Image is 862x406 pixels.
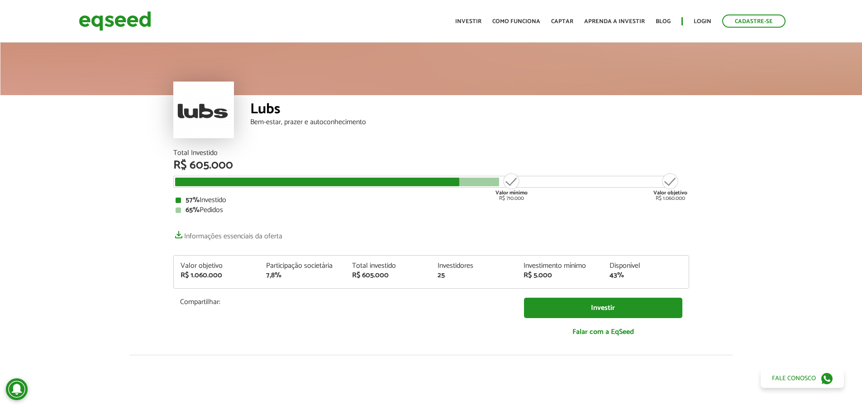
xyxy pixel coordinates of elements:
div: 25 [438,272,510,279]
strong: 65% [186,204,200,216]
strong: Valor mínimo [495,188,528,197]
div: R$ 1.060.000 [653,172,687,201]
a: Investir [524,298,682,318]
div: Valor objetivo [181,262,253,270]
div: Total investido [352,262,424,270]
div: Investidores [438,262,510,270]
p: Compartilhar: [180,298,510,306]
div: Disponível [610,262,682,270]
a: Captar [551,19,573,24]
div: R$ 605.000 [173,159,689,171]
div: Pedidos [176,207,687,214]
strong: Valor objetivo [653,188,687,197]
a: Aprenda a investir [584,19,645,24]
div: Participação societária [266,262,338,270]
div: Investido [176,197,687,204]
div: Total Investido [173,150,689,157]
div: R$ 5.000 [524,272,596,279]
div: 43% [610,272,682,279]
div: R$ 1.060.000 [181,272,253,279]
a: Blog [656,19,671,24]
div: R$ 605.000 [352,272,424,279]
img: EqSeed [79,9,151,33]
strong: 57% [186,194,200,206]
a: Investir [455,19,481,24]
div: R$ 710.000 [495,172,529,201]
a: Como funciona [492,19,540,24]
a: Informações essenciais da oferta [173,227,282,240]
div: Lubs [250,102,689,119]
div: 7,8% [266,272,338,279]
a: Fale conosco [761,369,844,388]
a: Cadastre-se [722,14,786,28]
a: Falar com a EqSeed [524,323,682,341]
a: Login [694,19,711,24]
div: Bem-estar, prazer e autoconhecimento [250,119,689,126]
div: Investimento mínimo [524,262,596,270]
